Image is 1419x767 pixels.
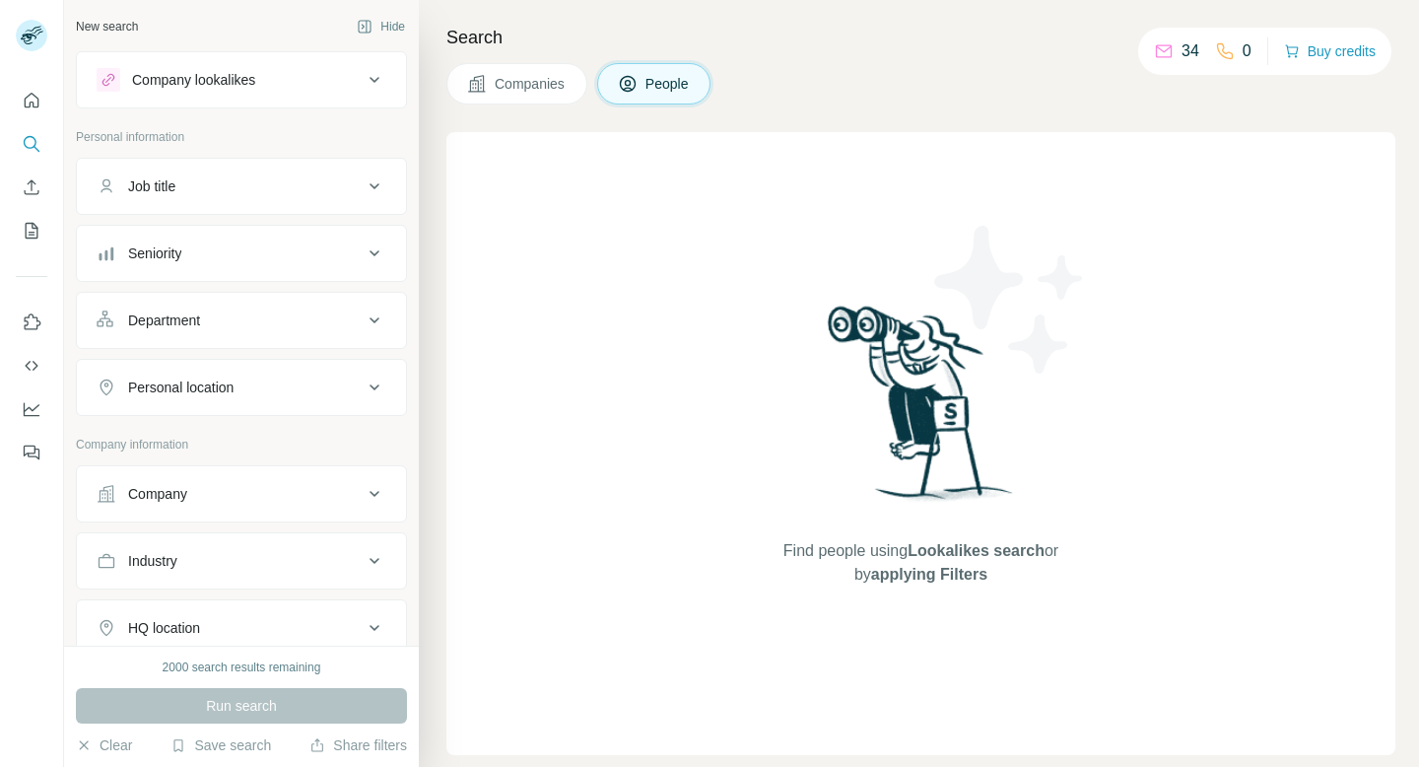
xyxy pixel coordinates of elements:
div: Personal location [128,378,234,397]
div: Job title [128,176,175,196]
button: Department [77,297,406,344]
div: 2000 search results remaining [163,659,321,676]
button: Buy credits [1284,37,1376,65]
button: Feedback [16,435,47,470]
div: Industry [128,551,177,571]
div: Company lookalikes [132,70,255,90]
button: HQ location [77,604,406,652]
p: Personal information [76,128,407,146]
p: 34 [1182,39,1199,63]
button: Use Surfe API [16,348,47,383]
button: Enrich CSV [16,170,47,205]
p: Company information [76,436,407,453]
img: Surfe Illustration - Woman searching with binoculars [819,301,1024,521]
button: Company [77,470,406,518]
button: Dashboard [16,391,47,427]
button: Seniority [77,230,406,277]
button: Industry [77,537,406,585]
button: Hide [343,12,419,41]
span: People [645,74,691,94]
button: Company lookalikes [77,56,406,104]
button: Share filters [309,735,407,755]
div: Seniority [128,244,181,263]
button: Use Surfe on LinkedIn [16,305,47,340]
button: Clear [76,735,132,755]
p: 0 [1243,39,1251,63]
span: Lookalikes search [908,542,1045,559]
div: Company [128,484,187,504]
button: Search [16,126,47,162]
div: New search [76,18,138,35]
button: Job title [77,163,406,210]
h4: Search [446,24,1395,51]
button: Personal location [77,364,406,411]
button: My lists [16,213,47,248]
img: Surfe Illustration - Stars [921,211,1099,388]
span: Companies [495,74,567,94]
div: Department [128,311,200,330]
span: applying Filters [871,566,987,583]
span: Find people using or by [763,539,1078,587]
button: Save search [170,735,271,755]
button: Quick start [16,83,47,118]
div: HQ location [128,618,200,638]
